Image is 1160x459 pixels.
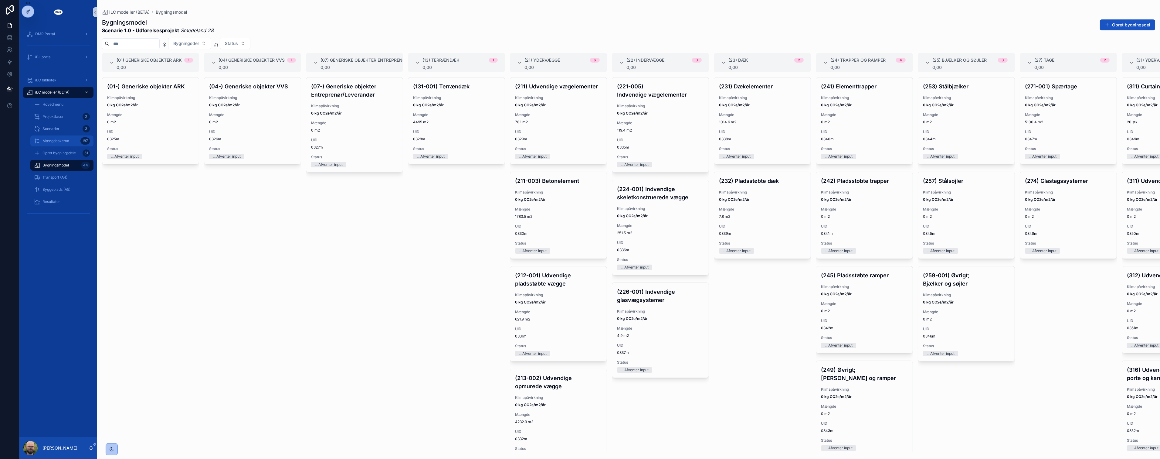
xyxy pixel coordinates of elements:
[107,129,194,134] span: UID
[102,77,199,164] a: (01-) Generiske objekter ARKKlimapåvirkning0 kg CO2e/m2/årMængde0 m2UID0325mStatus... Afventer input
[1020,172,1117,259] a: (274) GlastagssystemerKlimapåvirkning0 kg CO2e/m2/årMængde0 m2UID0348mStatus... Afventer input
[1025,112,1112,117] span: Mængde
[923,214,1010,219] span: 0 m2
[107,146,194,151] span: Status
[719,82,806,91] h4: (231) Dækelementer
[524,65,600,70] div: 0,00
[515,334,602,339] span: 0331m
[515,177,602,185] h4: (211-003) Betonelement
[1025,120,1112,125] span: 5100.4 m2
[900,58,902,63] div: 4
[617,104,704,108] span: Klimapåvirkning
[515,197,546,202] strong: 0 kg CO2e/m2/år
[30,123,93,134] a: Scenarier3
[821,309,908,313] span: 0 m2
[519,248,547,254] div: ... Afventer input
[923,310,1010,314] span: Mængde
[311,128,398,133] span: 0 m2
[923,120,1010,125] span: 0 m2
[821,366,908,382] h4: (249) Øvrigt; [PERSON_NAME] og ramper
[515,207,602,212] span: Mængde
[311,145,398,150] span: 0327m
[23,87,93,98] a: iLC modeller (BETA)
[408,77,505,164] a: (131-001) TerrændækKlimapåvirkning0 kg CO2e/m2/årMængde4495 m2UID0328mStatus... Afventer input
[617,138,704,142] span: UID
[413,137,500,142] span: 0328m
[515,82,602,91] h4: (211) Udvendige vægelementer
[515,437,602,441] span: 0332m
[923,197,954,202] strong: 0 kg CO2e/m2/år
[311,104,398,108] span: Klimapåvirkning
[719,241,806,246] span: Status
[1025,214,1112,219] span: 0 m2
[515,344,602,348] span: Status
[515,374,602,390] h4: (213-002) Udvendige opmurede vægge
[923,271,1010,288] h4: (259-001) Øvrigt; Bjælker og søjler
[19,24,97,226] div: scrollable content
[923,344,1010,348] span: Status
[821,224,908,229] span: UID
[617,128,704,133] span: 119.4 m2
[923,327,1010,331] span: UID
[719,190,806,195] span: Klimapåvirkning
[825,343,853,348] div: ... Afventer input
[723,154,751,159] div: ... Afventer input
[816,172,913,259] a: (242) Pladsstøbte trapperKlimapåvirkning0 kg CO2e/m2/årMængde0 m2UID0341mStatus... Afventer input
[719,214,806,219] span: 7.8 m2
[923,207,1010,212] span: Mængde
[510,172,607,259] a: (211-003) BetonelementKlimapåvirkning0 kg CO2e/m2/årMængde1783.5 m2UID0330mStatus... Afventer input
[719,146,806,151] span: Status
[1131,248,1158,254] div: ... Afventer input
[923,177,1010,185] h4: (257) Stålsøjler
[798,58,800,63] div: 2
[321,65,403,70] div: 0,00
[1029,154,1057,159] div: ... Afventer input
[23,52,93,63] a: iBL portal
[315,162,343,167] div: ... Afventer input
[209,82,296,91] h4: (04-) Generiske objekter VVS
[816,361,913,456] a: (249) Øvrigt; [PERSON_NAME] og ramperKlimapåvirkning0 kg CO2e/m2/årMængde0 m2UID0343mStatus... Af...
[311,121,398,125] span: Mængde
[413,82,500,91] h4: (131-001) Terrændæk
[209,120,296,125] span: 0 m2
[932,57,987,63] span: (25) Bjælker og søjler
[42,163,69,168] span: Bygningsmodel
[515,129,602,134] span: UID
[719,197,750,202] strong: 0 kg CO2e/m2/år
[923,300,954,304] strong: 0 kg CO2e/m2/år
[617,350,704,355] span: 0337m
[23,29,93,39] a: DMR Portal
[617,206,704,211] span: Klimapåvirkning
[83,125,90,132] div: 3
[617,309,704,314] span: Klimapåvirkning
[821,103,852,107] strong: 0 kg CO2e/m2/år
[825,154,853,159] div: ... Afventer input
[515,395,602,400] span: Klimapåvirkning
[621,265,649,270] div: ... Afventer input
[821,190,908,195] span: Klimapåvirkning
[821,241,908,246] span: Status
[617,111,648,115] strong: 0 kg CO2e/m2/år
[1025,231,1112,236] span: 0348m
[515,310,602,314] span: Mængde
[714,77,811,164] a: (231) DækelementerKlimapåvirkning0 kg CO2e/m2/årMængde1014.6 m2UID0338mStatus... Afventer input
[617,257,704,262] span: Status
[719,129,806,134] span: UID
[821,394,852,399] strong: 0 kg CO2e/m2/år
[42,175,67,180] span: Transport (A4)
[617,333,704,338] span: 4.9 m2
[413,95,500,100] span: Klimapåvirkning
[923,82,1010,91] h4: (253) Stålbjælker
[493,58,494,63] div: 1
[209,112,296,117] span: Mængde
[617,360,704,365] span: Status
[723,248,751,254] div: ... Afventer input
[923,103,954,107] strong: 0 kg CO2e/m2/år
[821,387,908,392] span: Klimapåvirkning
[515,300,546,304] strong: 0 kg CO2e/m2/år
[821,120,908,125] span: 0 m2
[728,65,804,70] div: 0,00
[621,367,649,373] div: ... Afventer input
[612,283,709,378] a: (226-001) Indvendige glasvægsystemerKlimapåvirkning0 kg CO2e/m2/årMængde4.9 m2UID0337mStatus... A...
[617,326,704,331] span: Mængde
